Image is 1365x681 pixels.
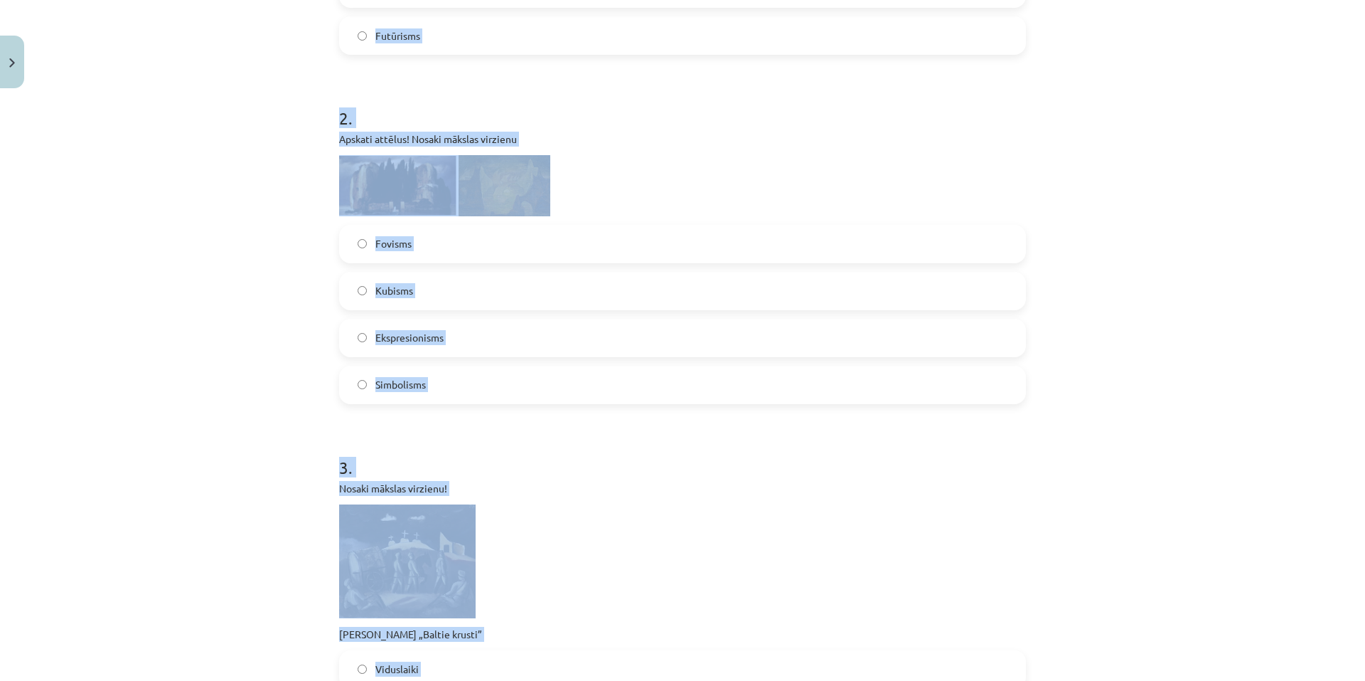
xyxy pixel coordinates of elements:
p: Apskati attēlus! Nosaki mākslas virzienu [339,132,1026,147]
input: Simbolisms [358,380,367,389]
p: [PERSON_NAME] „Baltie krusti” [339,627,1026,642]
p: Nosaki mākslas virzienu! [339,481,1026,496]
h1: 3 . [339,433,1026,477]
input: Ekspresionisms [358,333,367,342]
h1: 2 . [339,83,1026,127]
span: Futūrisms [375,28,420,43]
span: Kubisms [375,283,413,298]
span: Simbolisms [375,377,426,392]
span: Viduslaiki [375,662,419,677]
input: Futūrisms [358,31,367,41]
span: Fovisms [375,236,412,251]
span: Ekspresionisms [375,330,444,345]
input: Kubisms [358,286,367,295]
input: Viduslaiki [358,665,367,674]
input: Fovisms [358,239,367,248]
img: icon-close-lesson-0947bae3869378f0d4975bcd49f059093ad1ed9edebbc8119c70593378902aed.svg [9,58,15,68]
